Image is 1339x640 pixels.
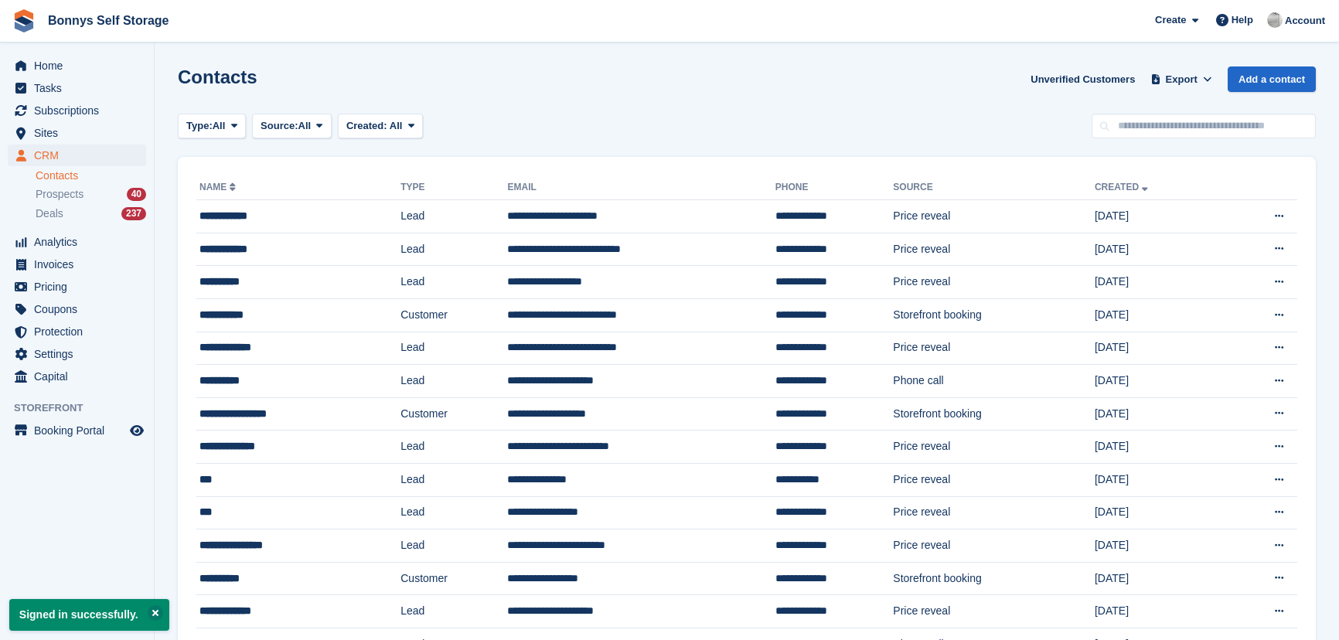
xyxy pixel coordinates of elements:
[8,298,146,320] a: menu
[121,207,146,220] div: 237
[1155,12,1186,28] span: Create
[1095,496,1224,529] td: [DATE]
[8,122,146,144] a: menu
[893,463,1095,496] td: Price reveal
[8,254,146,275] a: menu
[298,118,312,134] span: All
[8,343,146,365] a: menu
[893,298,1095,332] td: Storefront booking
[1228,66,1316,92] a: Add a contact
[34,254,127,275] span: Invoices
[1095,431,1224,464] td: [DATE]
[400,298,507,332] td: Customer
[34,276,127,298] span: Pricing
[1095,562,1224,595] td: [DATE]
[252,114,332,139] button: Source: All
[36,206,146,222] a: Deals 237
[1095,463,1224,496] td: [DATE]
[893,332,1095,365] td: Price reveal
[1095,365,1224,398] td: [DATE]
[8,366,146,387] a: menu
[12,9,36,32] img: stora-icon-8386f47178a22dfd0bd8f6a31ec36ba5ce8667c1dd55bd0f319d3a0aa187defe.svg
[178,114,246,139] button: Type: All
[261,118,298,134] span: Source:
[1166,72,1198,87] span: Export
[1095,595,1224,628] td: [DATE]
[1095,332,1224,365] td: [DATE]
[8,77,146,99] a: menu
[34,420,127,441] span: Booking Portal
[400,562,507,595] td: Customer
[34,366,127,387] span: Capital
[400,175,507,200] th: Type
[1285,13,1325,29] span: Account
[9,599,169,631] p: Signed in successfully.
[199,182,239,192] a: Name
[400,595,507,628] td: Lead
[507,175,775,200] th: Email
[8,231,146,253] a: menu
[400,365,507,398] td: Lead
[1267,12,1283,28] img: James Bonny
[1095,233,1224,266] td: [DATE]
[14,400,154,416] span: Storefront
[36,169,146,183] a: Contacts
[8,276,146,298] a: menu
[1095,529,1224,563] td: [DATE]
[34,100,127,121] span: Subscriptions
[893,529,1095,563] td: Price reveal
[8,55,146,77] a: menu
[128,421,146,440] a: Preview store
[1095,200,1224,233] td: [DATE]
[186,118,213,134] span: Type:
[400,397,507,431] td: Customer
[213,118,226,134] span: All
[36,206,63,221] span: Deals
[34,55,127,77] span: Home
[8,100,146,121] a: menu
[893,431,1095,464] td: Price reveal
[34,145,127,166] span: CRM
[893,200,1095,233] td: Price reveal
[34,231,127,253] span: Analytics
[400,431,507,464] td: Lead
[8,321,146,342] a: menu
[34,321,127,342] span: Protection
[400,233,507,266] td: Lead
[893,496,1095,529] td: Price reveal
[338,114,423,139] button: Created: All
[400,332,507,365] td: Lead
[1147,66,1215,92] button: Export
[893,595,1095,628] td: Price reveal
[34,77,127,99] span: Tasks
[1024,66,1141,92] a: Unverified Customers
[127,188,146,201] div: 40
[1095,397,1224,431] td: [DATE]
[34,343,127,365] span: Settings
[893,397,1095,431] td: Storefront booking
[893,266,1095,299] td: Price reveal
[400,463,507,496] td: Lead
[390,120,403,131] span: All
[36,186,146,203] a: Prospects 40
[893,175,1095,200] th: Source
[400,266,507,299] td: Lead
[775,175,894,200] th: Phone
[8,145,146,166] a: menu
[36,187,83,202] span: Prospects
[34,122,127,144] span: Sites
[1232,12,1253,28] span: Help
[42,8,175,33] a: Bonnys Self Storage
[893,562,1095,595] td: Storefront booking
[1095,298,1224,332] td: [DATE]
[8,420,146,441] a: menu
[893,365,1095,398] td: Phone call
[893,233,1095,266] td: Price reveal
[1095,266,1224,299] td: [DATE]
[346,120,387,131] span: Created:
[400,200,507,233] td: Lead
[400,496,507,529] td: Lead
[178,66,257,87] h1: Contacts
[400,529,507,563] td: Lead
[1095,182,1151,192] a: Created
